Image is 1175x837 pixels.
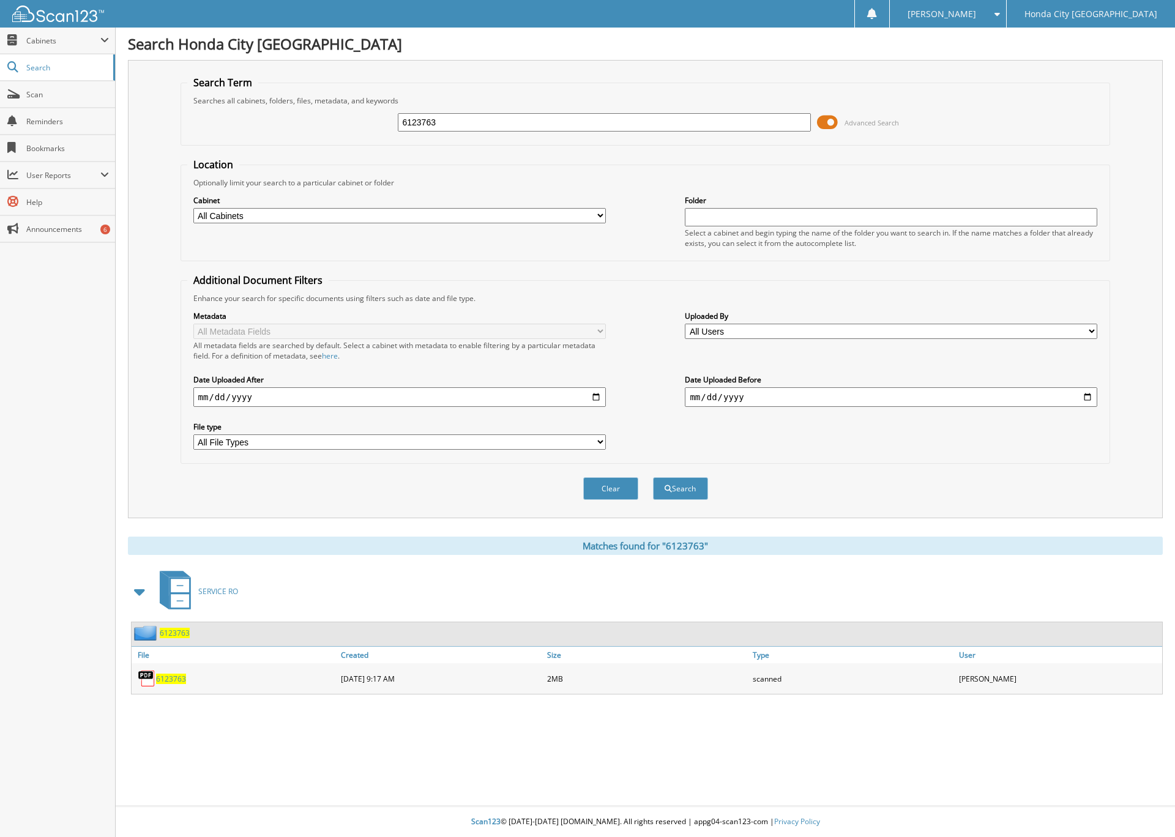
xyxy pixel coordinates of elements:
label: Uploaded By [685,311,1097,321]
span: Cabinets [26,35,100,46]
span: Help [26,197,109,207]
label: Date Uploaded After [193,374,606,385]
a: Type [750,647,956,663]
div: scanned [750,666,956,691]
div: 2MB [544,666,750,691]
span: Scan [26,89,109,100]
a: Privacy Policy [774,816,820,827]
span: Advanced Search [845,118,899,127]
div: 6 [100,225,110,234]
div: © [DATE]-[DATE] [DOMAIN_NAME]. All rights reserved | appg04-scan123-com | [116,807,1175,837]
img: folder2.png [134,625,160,641]
img: PDF.png [138,669,156,688]
span: [PERSON_NAME] [908,10,976,18]
span: Honda City [GEOGRAPHIC_DATA] [1024,10,1157,18]
div: Optionally limit your search to a particular cabinet or folder [187,177,1104,188]
a: 6123763 [160,628,190,638]
div: All metadata fields are searched by default. Select a cabinet with metadata to enable filtering b... [193,340,606,361]
div: Matches found for "6123763" [128,537,1163,555]
legend: Additional Document Filters [187,273,329,287]
span: Reminders [26,116,109,127]
a: here [322,351,338,361]
a: 6123763 [156,674,186,684]
img: scan123-logo-white.svg [12,6,104,22]
input: start [193,387,606,407]
h1: Search Honda City [GEOGRAPHIC_DATA] [128,34,1163,54]
label: Date Uploaded Before [685,374,1097,385]
button: Clear [583,477,638,500]
span: Bookmarks [26,143,109,154]
a: File [132,647,338,663]
legend: Location [187,158,239,171]
label: Metadata [193,311,606,321]
input: end [685,387,1097,407]
a: Size [544,647,750,663]
span: SERVICE RO [198,586,238,597]
div: Enhance your search for specific documents using filters such as date and file type. [187,293,1104,303]
button: Search [653,477,708,500]
a: Created [338,647,544,663]
div: [PERSON_NAME] [956,666,1162,691]
label: Cabinet [193,195,606,206]
label: Folder [685,195,1097,206]
label: File type [193,422,606,432]
span: Announcements [26,224,109,234]
span: User Reports [26,170,100,180]
span: Search [26,62,107,73]
div: Searches all cabinets, folders, files, metadata, and keywords [187,95,1104,106]
div: [DATE] 9:17 AM [338,666,544,691]
a: SERVICE RO [152,567,238,616]
legend: Search Term [187,76,258,89]
div: Select a cabinet and begin typing the name of the folder you want to search in. If the name match... [685,228,1097,248]
a: User [956,647,1162,663]
span: Scan123 [471,816,501,827]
